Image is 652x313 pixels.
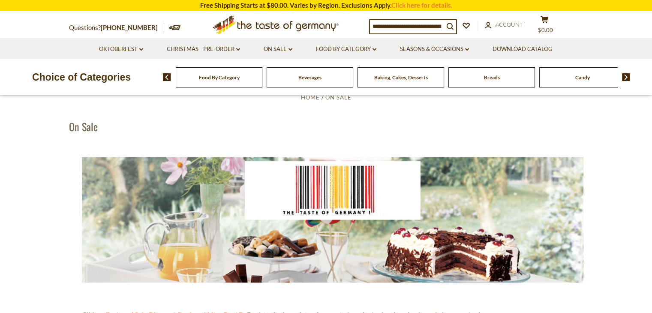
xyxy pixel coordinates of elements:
[622,73,630,81] img: next arrow
[163,73,171,81] img: previous arrow
[532,15,558,37] button: $0.00
[485,20,523,30] a: Account
[199,74,240,81] a: Food By Category
[69,22,164,33] p: Questions?
[316,45,376,54] a: Food By Category
[538,27,553,33] span: $0.00
[167,45,240,54] a: Christmas - PRE-ORDER
[101,24,158,31] a: [PHONE_NUMBER]
[325,94,352,101] a: On Sale
[484,74,500,81] a: Breads
[391,1,452,9] a: Click here for details.
[69,120,98,133] h1: On Sale
[298,74,321,81] a: Beverages
[264,45,292,54] a: On Sale
[99,45,143,54] a: Oktoberfest
[496,21,523,28] span: Account
[493,45,553,54] a: Download Catalog
[82,157,583,283] img: the-taste-of-germany-barcode-3.jpg
[300,94,319,101] a: Home
[575,74,590,81] a: Candy
[374,74,428,81] a: Baking, Cakes, Desserts
[400,45,469,54] a: Seasons & Occasions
